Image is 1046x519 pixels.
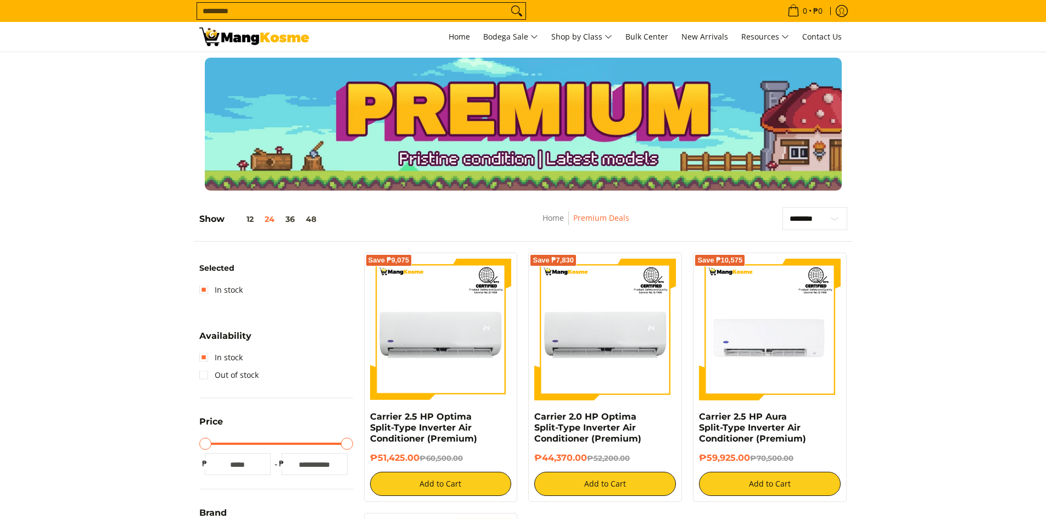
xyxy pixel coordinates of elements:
a: Home [542,213,564,223]
a: New Arrivals [676,22,734,52]
del: ₱70,500.00 [750,454,793,462]
span: Contact Us [802,31,842,42]
button: 36 [280,215,300,224]
a: Bodega Sale [478,22,544,52]
h6: ₱51,425.00 [370,453,512,464]
a: Carrier 2.5 HP Aura Split-Type Inverter Air Conditioner (Premium) [699,411,806,444]
span: Resources [741,30,789,44]
span: • [784,5,826,17]
summary: Open [199,332,251,349]
del: ₱52,200.00 [587,454,630,462]
button: 48 [300,215,322,224]
a: In stock [199,349,243,366]
span: Bodega Sale [483,30,538,44]
span: New Arrivals [681,31,728,42]
a: Carrier 2.0 HP Optima Split-Type Inverter Air Conditioner (Premium) [534,411,641,444]
span: Save ₱7,830 [533,257,574,264]
nav: Breadcrumbs [467,211,705,236]
a: Carrier 2.5 HP Optima Split-Type Inverter Air Conditioner (Premium) [370,411,477,444]
span: Save ₱10,575 [697,257,742,264]
summary: Open [199,417,223,434]
a: Contact Us [797,22,847,52]
button: Add to Cart [534,472,676,496]
button: Search [508,3,525,19]
button: 12 [225,215,259,224]
span: Price [199,417,223,426]
h5: Show [199,214,322,225]
span: ₱ [199,458,210,469]
a: Resources [736,22,795,52]
a: In stock [199,281,243,299]
a: Home [443,22,476,52]
a: Premium Deals [573,213,629,223]
h6: Selected [199,264,353,274]
img: Premium Deals: Best Premium Home Appliances Sale l Mang Kosme | Page 3 [199,27,309,46]
button: 24 [259,215,280,224]
h6: ₱59,925.00 [699,453,841,464]
span: Brand [199,509,227,517]
button: Add to Cart [370,472,512,496]
a: Bulk Center [620,22,674,52]
img: Carrier 2.0 HP Optima Split-Type Inverter Air Conditioner (Premium) [534,259,676,400]
span: 0 [801,7,809,15]
span: Shop by Class [551,30,612,44]
span: ₱0 [812,7,824,15]
span: ₱ [276,458,287,469]
span: Availability [199,332,251,341]
a: Shop by Class [546,22,618,52]
h6: ₱44,370.00 [534,453,676,464]
span: Save ₱9,075 [368,257,410,264]
img: carrier-2-5-hp-optima-split-type-inverter-air-conditioner-class-b [370,259,512,400]
del: ₱60,500.00 [419,454,463,462]
nav: Main Menu [320,22,847,52]
a: Out of stock [199,366,259,384]
span: Bulk Center [625,31,668,42]
button: Add to Cart [699,472,841,496]
img: Carrier 2.5 HP Aura Split-Type Inverter Air Conditioner (Premium) [699,259,841,400]
span: Home [449,31,470,42]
